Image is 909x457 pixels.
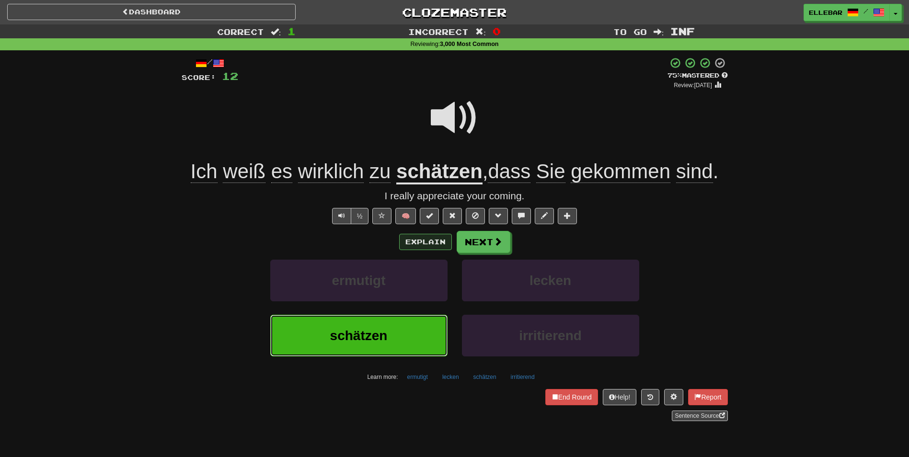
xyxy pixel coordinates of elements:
a: Clozemaster [310,4,598,21]
button: ermutigt [402,370,433,384]
span: Score: [182,73,216,81]
span: ellebar [809,8,842,17]
u: schätzen [396,160,483,184]
span: To go [613,27,647,36]
strong: 3,000 Most Common [440,41,498,47]
button: End Round [545,389,598,405]
span: 12 [222,70,238,82]
a: Sentence Source [672,411,727,421]
span: / [863,8,868,14]
button: schätzen [468,370,502,384]
button: ermutigt [270,260,448,301]
span: : [654,28,664,36]
span: sind [676,160,713,183]
button: Reset to 0% Mastered (alt+r) [443,208,462,224]
button: schätzen [270,315,448,356]
button: 🧠 [395,208,416,224]
button: Explain [399,234,452,250]
button: Report [688,389,727,405]
a: ellebar / [804,4,890,21]
span: Sie [536,160,565,183]
button: Favorite sentence (alt+f) [372,208,391,224]
button: lecken [462,260,639,301]
button: Ignore sentence (alt+i) [466,208,485,224]
button: Grammar (alt+g) [489,208,508,224]
span: 75 % [667,71,682,79]
span: schätzen [330,328,388,343]
button: Edit sentence (alt+d) [535,208,554,224]
span: Incorrect [408,27,469,36]
span: es [271,160,292,183]
div: / [182,57,238,69]
span: 1 [288,25,296,37]
button: irritierend [506,370,540,384]
span: : [475,28,486,36]
small: Learn more: [367,374,398,380]
div: Text-to-speech controls [330,208,369,224]
div: Mastered [667,71,728,80]
small: Review: [DATE] [674,82,712,89]
a: Dashboard [7,4,296,20]
button: Set this sentence to 100% Mastered (alt+m) [420,208,439,224]
span: gekommen [571,160,670,183]
span: Correct [217,27,264,36]
span: : [271,28,281,36]
span: zu [369,160,391,183]
span: , . [483,160,719,183]
span: ermutigt [332,273,386,288]
button: lecken [437,370,464,384]
button: Play sentence audio (ctl+space) [332,208,351,224]
button: Next [457,231,510,253]
span: 0 [493,25,501,37]
button: Add to collection (alt+a) [558,208,577,224]
button: Help! [603,389,637,405]
span: dass [488,160,530,183]
button: irritierend [462,315,639,356]
span: irritierend [519,328,582,343]
div: I really appreciate your coming. [182,189,728,203]
span: wirklich [298,160,364,183]
button: ½ [351,208,369,224]
button: Discuss sentence (alt+u) [512,208,531,224]
span: Ich [191,160,218,183]
span: lecken [529,273,571,288]
button: Round history (alt+y) [641,389,659,405]
span: weiß [223,160,265,183]
span: Inf [670,25,695,37]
